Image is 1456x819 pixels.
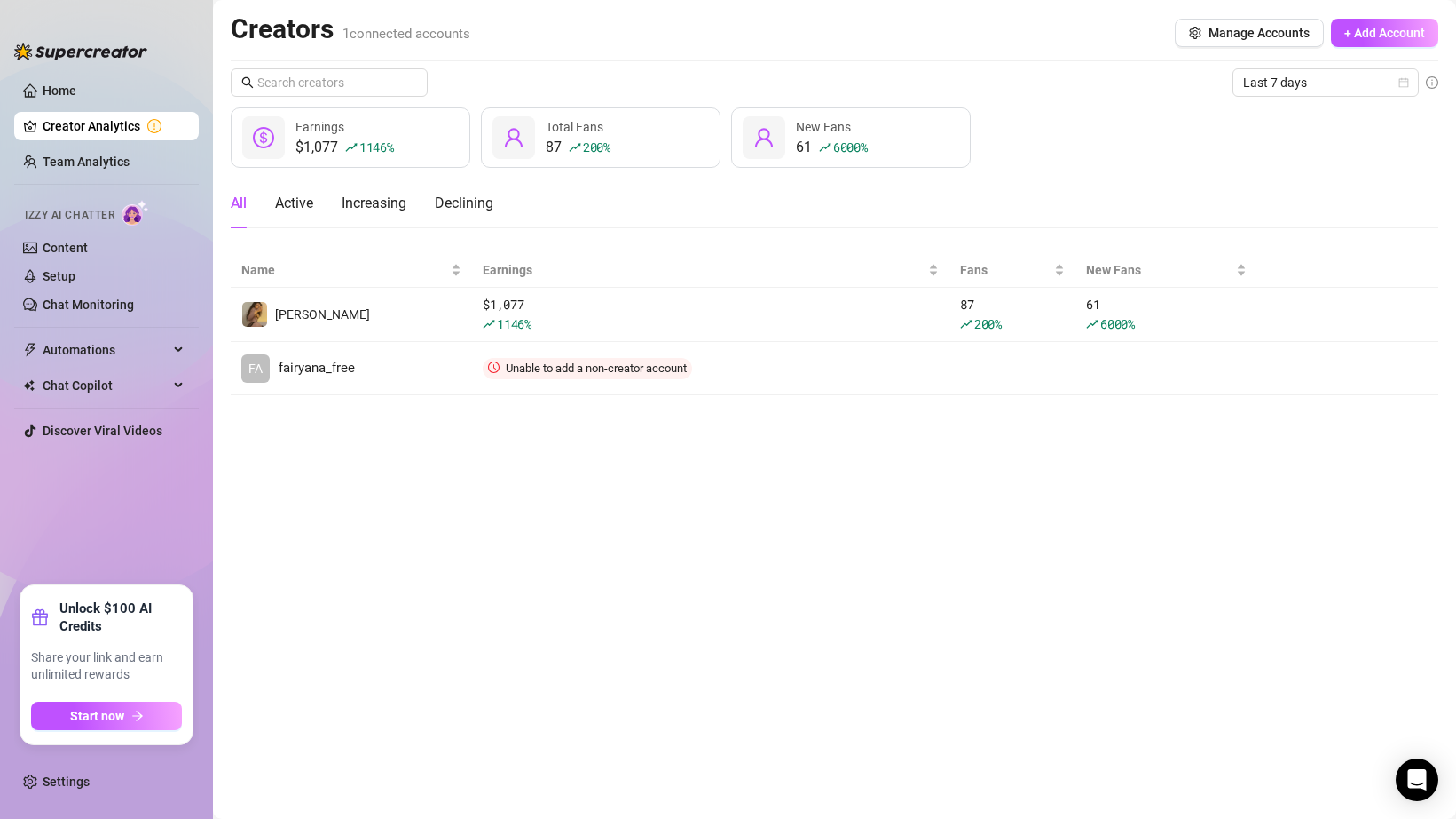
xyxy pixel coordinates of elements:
[1086,318,1098,330] span: rise
[253,127,274,148] span: dollar-circle
[275,193,313,214] div: Active
[342,193,406,214] div: Increasing
[1426,76,1438,89] span: info-circle
[70,709,124,723] span: Start now
[231,253,472,288] th: Name
[43,298,134,312] a: Chat Monitoring
[275,307,370,322] span: [PERSON_NAME]
[241,76,254,89] span: search
[483,295,939,334] div: $ 1,077
[1086,295,1247,334] div: 61
[753,127,775,148] span: user
[1100,315,1135,332] span: 6000 %
[23,379,35,392] img: Chat Copilot
[345,141,358,154] span: rise
[583,139,610,155] span: 200 %
[43,112,185,140] a: Creator Analytics exclamation-circle
[242,302,267,327] img: ana
[31,608,49,626] span: gift
[241,354,461,383] a: FAfairyana_free
[43,336,169,364] span: Automations
[546,137,610,158] div: 87
[43,424,162,438] a: Discover Viral Videos
[43,155,130,169] a: Team Analytics
[506,362,687,375] span: Unable to add a non-creator account
[122,200,149,226] img: AI Chatter
[796,137,868,158] div: 61
[1243,69,1408,96] span: Last 7 days
[43,269,75,283] a: Setup
[435,193,493,214] div: Declining
[43,775,90,789] a: Settings
[43,241,88,255] a: Content
[279,358,355,379] span: fairyana_free
[14,43,147,60] img: logo-BBDzfeDw.svg
[819,141,831,154] span: rise
[569,141,581,154] span: rise
[1398,77,1409,88] span: calendar
[503,127,524,148] span: user
[31,649,182,684] span: Share your link and earn unlimited rewards
[833,139,868,155] span: 6000 %
[546,120,603,134] span: Total Fans
[1189,27,1201,39] span: setting
[23,343,37,357] span: thunderbolt
[1331,19,1438,47] button: + Add Account
[231,193,247,214] div: All
[483,318,495,330] span: rise
[1175,19,1324,47] button: Manage Accounts
[231,12,470,46] h2: Creators
[960,295,1065,334] div: 87
[1208,26,1310,40] span: Manage Accounts
[241,260,447,280] span: Name
[1075,253,1257,288] th: New Fans
[960,260,1051,280] span: Fans
[31,702,182,730] button: Start nowarrow-right
[43,371,169,400] span: Chat Copilot
[131,710,144,722] span: arrow-right
[960,318,972,330] span: rise
[974,315,1002,332] span: 200 %
[59,600,182,635] strong: Unlock $100 AI Credits
[248,359,263,378] span: FA
[483,260,925,280] span: Earnings
[1344,26,1425,40] span: + Add Account
[43,83,76,98] a: Home
[472,253,949,288] th: Earnings
[295,120,344,134] span: Earnings
[949,253,1075,288] th: Fans
[488,362,500,373] span: clock-circle
[342,26,470,42] span: 1 connected accounts
[295,137,394,158] div: $1,077
[257,73,403,92] input: Search creators
[1396,759,1438,801] div: Open Intercom Messenger
[796,120,851,134] span: New Fans
[359,139,394,155] span: 1146 %
[497,315,531,332] span: 1146 %
[1086,260,1232,280] span: New Fans
[25,207,114,224] span: Izzy AI Chatter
